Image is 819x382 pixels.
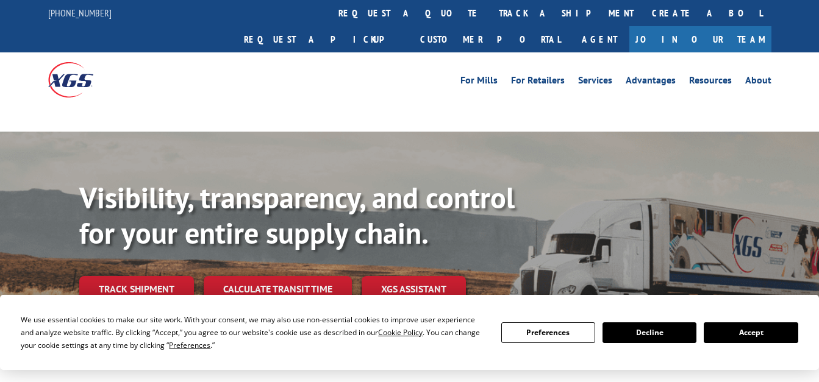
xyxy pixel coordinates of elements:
[603,322,696,343] button: Decline
[79,179,515,252] b: Visibility, transparency, and control for your entire supply chain.
[629,26,771,52] a: Join Our Team
[689,76,732,89] a: Resources
[626,76,676,89] a: Advantages
[460,76,498,89] a: For Mills
[704,322,798,343] button: Accept
[204,276,352,302] a: Calculate transit time
[378,327,423,338] span: Cookie Policy
[411,26,570,52] a: Customer Portal
[48,7,112,19] a: [PHONE_NUMBER]
[745,76,771,89] a: About
[578,76,612,89] a: Services
[79,276,194,302] a: Track shipment
[169,340,210,350] span: Preferences
[21,313,486,352] div: We use essential cookies to make our site work. With your consent, we may also use non-essential ...
[235,26,411,52] a: Request a pickup
[362,276,466,302] a: XGS ASSISTANT
[570,26,629,52] a: Agent
[501,322,595,343] button: Preferences
[511,76,565,89] a: For Retailers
